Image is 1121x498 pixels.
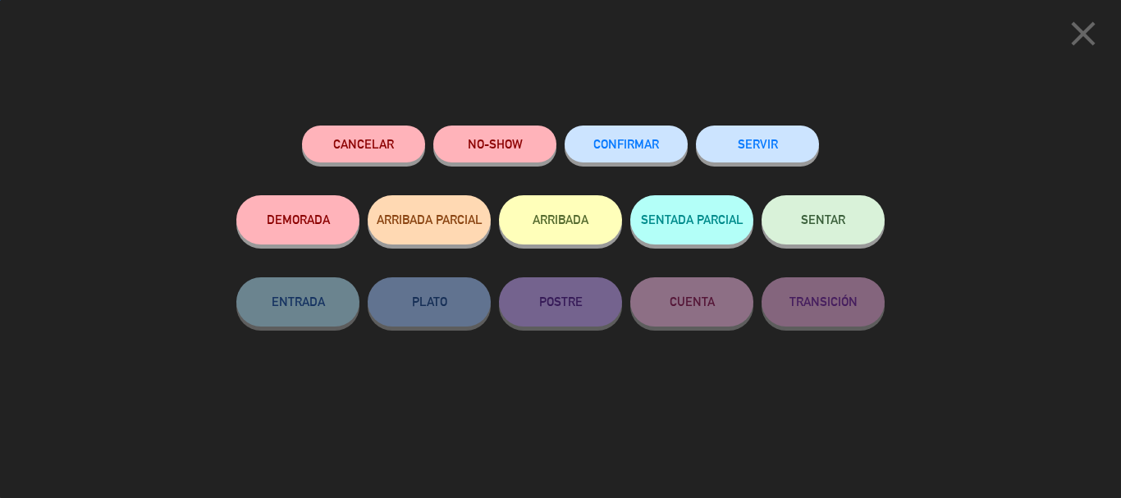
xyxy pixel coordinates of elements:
[236,277,359,327] button: ENTRADA
[762,277,885,327] button: TRANSICIÓN
[433,126,556,162] button: NO-SHOW
[499,195,622,244] button: ARRIBADA
[630,277,753,327] button: CUENTA
[801,212,845,226] span: SENTAR
[499,277,622,327] button: POSTRE
[368,277,491,327] button: PLATO
[377,212,483,226] span: ARRIBADA PARCIAL
[565,126,688,162] button: CONFIRMAR
[630,195,753,244] button: SENTADA PARCIAL
[368,195,491,244] button: ARRIBADA PARCIAL
[762,195,885,244] button: SENTAR
[593,137,659,151] span: CONFIRMAR
[236,195,359,244] button: DEMORADA
[696,126,819,162] button: SERVIR
[1058,12,1109,61] button: close
[1063,13,1104,54] i: close
[302,126,425,162] button: Cancelar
